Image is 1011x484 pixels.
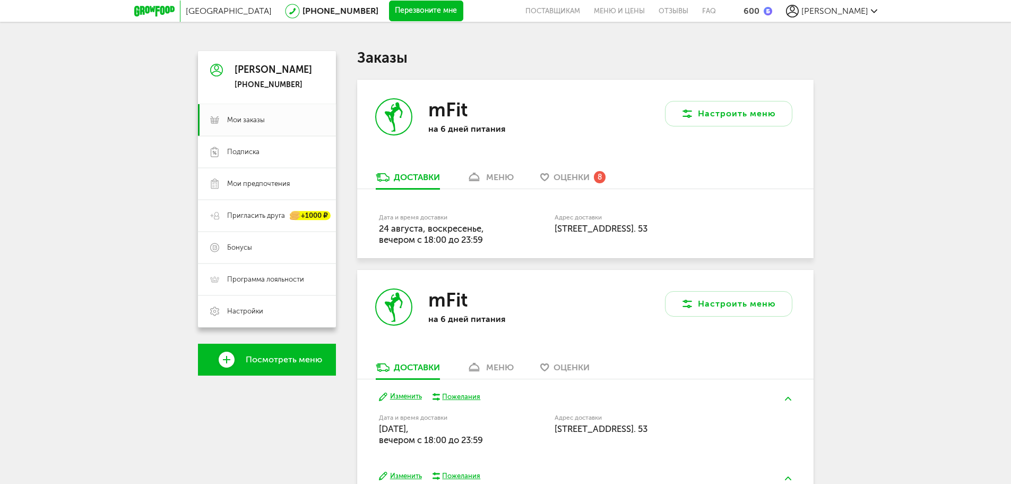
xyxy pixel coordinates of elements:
[227,307,263,316] span: Настройки
[555,415,753,421] label: Адрес доставки
[227,275,304,284] span: Программа лояльности
[744,6,759,16] div: 600
[442,392,480,402] div: Пожелания
[198,232,336,264] a: Бонусы
[433,471,481,481] button: Пожелания
[198,295,336,327] a: Настройки
[198,344,336,376] a: Посмотреть меню
[198,168,336,200] a: Мои предпочтения
[433,392,481,402] button: Пожелания
[379,415,500,421] label: Дата и время доставки
[379,423,483,445] span: [DATE], вечером c 18:00 до 23:59
[227,147,260,157] span: Подписка
[665,101,792,126] button: Настроить меню
[555,223,647,234] span: [STREET_ADDRESS]. 53
[535,172,611,189] a: Оценки 8
[594,171,606,183] div: 8
[227,243,252,252] span: Бонусы
[555,423,647,434] span: [STREET_ADDRESS]. 53
[227,179,290,189] span: Мои предпочтения
[235,65,312,75] div: [PERSON_NAME]
[394,362,440,372] div: Доставки
[246,355,322,364] span: Посмотреть меню
[785,397,791,401] img: arrow-up-green.5eb5f82.svg
[379,471,422,481] button: Изменить
[290,211,331,220] div: +1000 ₽
[535,362,595,379] a: Оценки
[801,6,868,16] span: [PERSON_NAME]
[198,200,336,232] a: Пригласить друга +1000 ₽
[764,7,772,15] img: bonus_b.cdccf46.png
[227,115,265,125] span: Мои заказы
[442,471,480,481] div: Пожелания
[198,264,336,295] a: Программа лояльности
[785,477,791,480] img: arrow-up-green.5eb5f82.svg
[486,362,514,372] div: меню
[198,104,336,136] a: Мои заказы
[665,291,792,317] button: Настроить меню
[379,223,484,245] span: 24 августа, воскресенье, вечером c 18:00 до 23:59
[486,172,514,182] div: меню
[379,392,422,402] button: Изменить
[428,314,566,324] p: на 6 дней питания
[379,215,500,220] label: Дата и время доставки
[235,80,312,90] div: [PHONE_NUMBER]
[198,136,336,168] a: Подписка
[370,172,445,189] a: Доставки
[394,172,440,182] div: Доставки
[428,98,468,121] h3: mFit
[303,6,378,16] a: [PHONE_NUMBER]
[186,6,272,16] span: [GEOGRAPHIC_DATA]
[461,362,519,379] a: меню
[461,172,519,189] a: меню
[554,172,590,182] span: Оценки
[227,211,285,220] span: Пригласить друга
[428,288,468,311] h3: mFit
[554,362,590,372] span: Оценки
[428,124,566,134] p: на 6 дней питания
[555,215,753,220] label: Адрес доставки
[357,51,814,65] h1: Заказы
[370,362,445,379] a: Доставки
[389,1,463,22] button: Перезвоните мне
